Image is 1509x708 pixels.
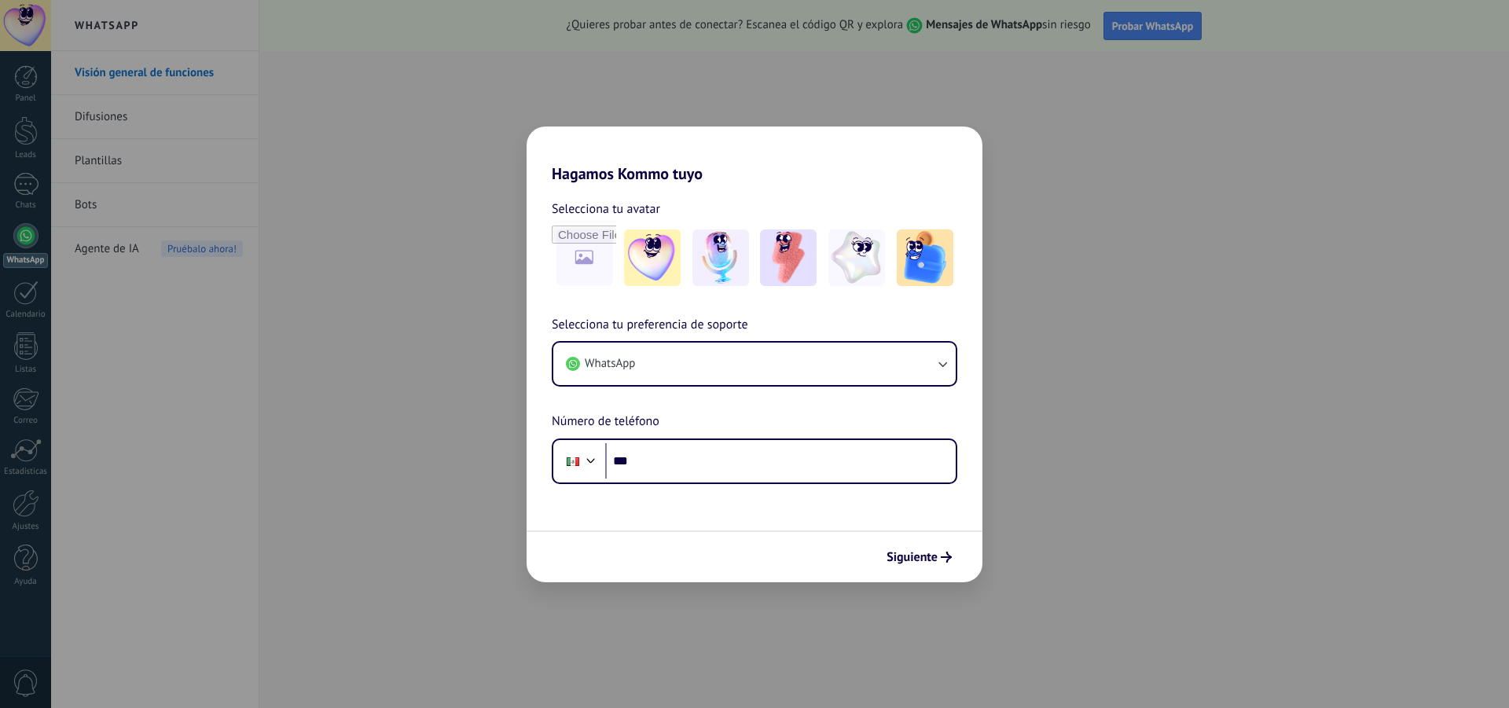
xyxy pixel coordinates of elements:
img: -2.jpeg [692,229,749,286]
span: WhatsApp [585,356,635,372]
img: -5.jpeg [897,229,953,286]
span: Selecciona tu avatar [552,199,660,219]
div: Mexico: + 52 [558,445,588,478]
button: WhatsApp [553,343,956,385]
img: -1.jpeg [624,229,681,286]
button: Siguiente [879,544,959,570]
span: Selecciona tu preferencia de soporte [552,315,748,336]
img: -3.jpeg [760,229,817,286]
img: -4.jpeg [828,229,885,286]
span: Siguiente [887,552,938,563]
h2: Hagamos Kommo tuyo [527,127,982,183]
span: Número de teléfono [552,412,659,432]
